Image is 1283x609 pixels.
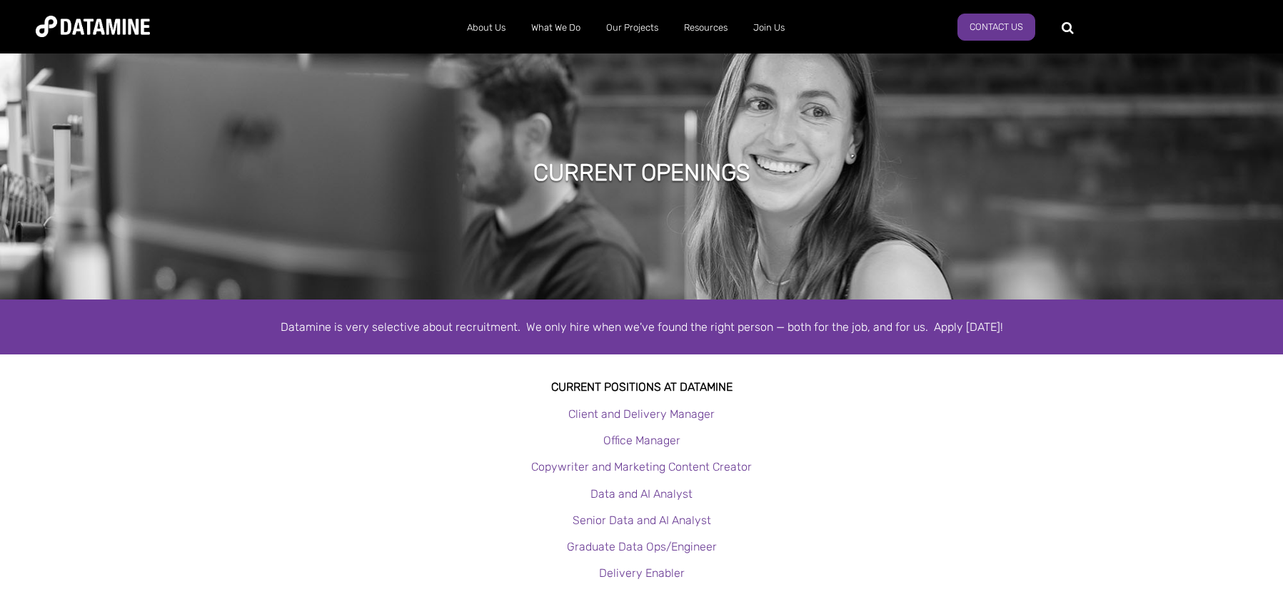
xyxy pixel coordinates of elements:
a: Client and Delivery Manager [568,407,715,421]
a: Data and AI Analyst [590,487,693,501]
a: Delivery Enabler [599,566,685,580]
a: Resources [671,9,740,46]
a: Our Projects [593,9,671,46]
a: What We Do [518,9,593,46]
h1: Current Openings [533,157,750,188]
a: Graduate Data Ops/Engineer [567,540,717,553]
a: Join Us [740,9,798,46]
img: Datamine [36,16,150,37]
strong: Current Positions at datamine [551,380,733,394]
a: About Us [454,9,518,46]
a: Senior Data and AI Analyst [573,513,711,527]
a: Copywriter and Marketing Content Creator [531,460,752,474]
div: Datamine is very selective about recruitment. We only hire when we've found the right person — bo... [235,317,1049,337]
a: Contact Us [957,14,1035,41]
a: Office Manager [603,434,680,447]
